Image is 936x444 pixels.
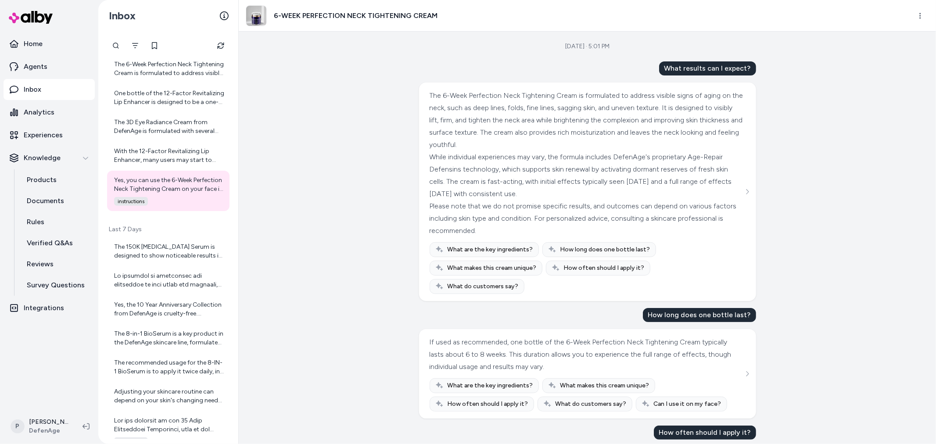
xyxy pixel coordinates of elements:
span: How long does one bottle last? [560,245,650,254]
a: Experiences [4,125,95,146]
button: See more [742,186,753,197]
a: Documents [18,190,95,211]
div: Please note that we do not promise specific results, and outcomes can depend on various factors i... [430,200,743,237]
div: Adjusting your skincare routine can depend on your skin's changing needs, any new concerns, or ho... [114,387,224,405]
button: See more [742,369,753,379]
div: The 8-in-1 BioSerum is a key product in the DefenAge skincare line, formulated with a high concen... [114,329,224,347]
a: The 6-Week Perfection Neck Tightening Cream is formulated to address visible signs of aging on th... [107,55,230,83]
p: Products [27,175,57,185]
span: DefenAge [29,426,68,435]
button: Filter [126,37,144,54]
p: Reviews [27,259,54,269]
a: The 3D Eye Radiance Cream from DefenAge is formulated with several key ingredients designed to ad... [107,113,230,141]
a: The recommended usage for the 8-IN-1 BioSerum is to apply it twice daily, in the morning and even... [107,353,230,381]
img: alby Logo [9,11,53,24]
div: The 3D Eye Radiance Cream from DefenAge is formulated with several key ingredients designed to ad... [114,118,224,136]
a: Inbox [4,79,95,100]
a: The 8-in-1 BioSerum is a key product in the DefenAge skincare line, formulated with a high concen... [107,324,230,352]
div: Lor ips dolorsit am con 35 Adip Elitseddoei Temporinci, utla et dol magnaaliqua enimadmin ve qui:... [114,416,224,434]
div: [DATE] · 5:01 PM [565,42,610,51]
a: Survey Questions [18,275,95,296]
a: Analytics [4,102,95,123]
span: What do customers say? [448,282,519,291]
div: With the 12-Factor Revitalizing Lip Enhancer, many users may start to notice initial improvements... [114,147,224,165]
p: Analytics [24,107,54,118]
p: Verified Q&As [27,238,73,248]
div: The 6-Week Perfection Neck Tightening Cream is formulated to address visible signs of aging on th... [430,90,743,151]
a: With the 12-Factor Revitalizing Lip Enhancer, many users may start to notice initial improvements... [107,142,230,170]
span: How often should I apply it? [448,400,528,408]
p: Experiences [24,130,63,140]
h2: Inbox [109,9,136,22]
p: Rules [27,217,44,227]
p: Agents [24,61,47,72]
span: Can I use it on my face? [654,400,721,408]
a: One bottle of the 12-Factor Revitalizing Lip Enhancer is designed to be a one-month supply when u... [107,84,230,112]
div: Yes, you can use the 6-Week Perfection Neck Tightening Cream on your face if you feel you need ad... [114,176,224,193]
div: Lo ipsumdol si ametconsec adi elitseddoe te inci utlab etd magnaali, eni AdminImv Quisnos Exercit... [114,272,224,289]
p: Home [24,39,43,49]
a: Reviews [18,254,95,275]
div: The recommended usage for the 8-IN-1 BioSerum is to apply it twice daily, in the morning and even... [114,358,224,376]
a: Agents [4,56,95,77]
p: Inbox [24,84,41,95]
a: Integrations [4,297,95,319]
span: How often should I apply it? [564,264,645,272]
p: [PERSON_NAME] [29,418,68,426]
div: How long does one bottle last? [643,308,756,322]
button: Refresh [212,37,230,54]
a: Home [4,33,95,54]
div: The 6-Week Perfection Neck Tightening Cream is formulated to address visible signs of aging on th... [114,60,224,78]
span: What do customers say? [556,400,627,408]
div: While individual experiences may vary, the formula includes DefenAge's proprietary Age-Repair Def... [430,151,743,200]
span: P [11,419,25,433]
div: The 150K [MEDICAL_DATA] Serum is designed to show noticeable results in about 30 days or sooner w... [114,243,224,260]
a: Adjusting your skincare routine can depend on your skin's changing needs, any new concerns, or ho... [107,382,230,410]
div: How often should I apply it? [654,426,756,440]
a: Products [18,169,95,190]
p: Survey Questions [27,280,85,290]
div: If used as recommended, one bottle of the 6-Week Perfection Neck Tightening Cream typically lasts... [430,336,743,373]
p: Integrations [24,303,64,313]
span: What are the key ingredients? [448,245,533,254]
a: Yes, you can use the 6-Week Perfection Neck Tightening Cream on your face if you feel you need ad... [107,171,230,211]
span: What makes this cream unique? [560,381,649,390]
div: Yes, the 10 Year Anniversary Collection from DefenAge is cruelty-free. DefenAge is committed to c... [114,301,224,318]
button: P[PERSON_NAME]DefenAge [5,412,75,440]
p: Last 7 Days [107,225,230,234]
button: Knowledge [4,147,95,168]
a: Lo ipsumdol si ametconsec adi elitseddoe te inci utlab etd magnaali, eni AdminImv Quisnos Exercit... [107,266,230,294]
div: What results can I expect? [659,61,756,75]
img: neck-cream_1.jpg [246,6,266,26]
p: Knowledge [24,153,61,163]
h3: 6-WEEK PERFECTION NECK TIGHTENING CREAM [274,11,438,21]
a: Rules [18,211,95,233]
span: What makes this cream unique? [448,264,537,272]
p: Documents [27,196,64,206]
a: Verified Q&As [18,233,95,254]
span: instructions [114,197,148,206]
span: What are the key ingredients? [448,381,533,390]
div: One bottle of the 12-Factor Revitalizing Lip Enhancer is designed to be a one-month supply when u... [114,89,224,107]
a: Yes, the 10 Year Anniversary Collection from DefenAge is cruelty-free. DefenAge is committed to c... [107,295,230,323]
a: The 150K [MEDICAL_DATA] Serum is designed to show noticeable results in about 30 days or sooner w... [107,237,230,265]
